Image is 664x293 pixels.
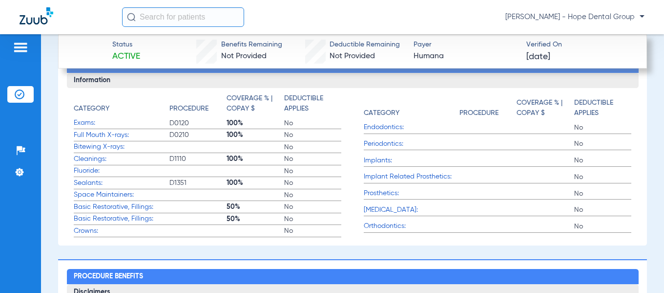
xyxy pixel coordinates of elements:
[169,130,227,140] span: D0210
[284,130,342,140] span: No
[74,154,169,164] span: Cleanings:
[517,93,574,122] app-breakdown-title: Coverage % | Copay $
[364,205,459,215] span: [MEDICAL_DATA]:
[227,93,284,117] app-breakdown-title: Coverage % | Copay $
[74,166,169,176] span: Fluoride:
[13,42,28,53] img: hamburger-icon
[169,118,227,128] span: D0120
[227,202,284,212] span: 50%
[221,40,282,50] span: Benefits Remaining
[364,188,459,199] span: Prosthetics:
[364,108,399,118] h4: Category
[364,172,459,182] span: Implant Related Prosthetics:
[615,246,664,293] iframe: Chat Widget
[330,52,375,60] span: Not Provided
[574,189,632,199] span: No
[74,226,169,236] span: Crowns:
[505,12,644,22] span: [PERSON_NAME] - Hope Dental Group
[414,40,518,50] span: Payer
[112,40,140,50] span: Status
[169,93,227,117] app-breakdown-title: Procedure
[67,73,639,89] h3: Information
[221,52,267,60] span: Not Provided
[227,178,284,188] span: 100%
[284,142,342,152] span: No
[169,178,227,188] span: D1351
[574,205,632,215] span: No
[574,98,626,118] h4: Deductible Applies
[284,118,342,128] span: No
[364,221,459,231] span: Orthodontics:
[526,51,550,63] span: [DATE]
[284,202,342,212] span: No
[74,130,169,140] span: Full Mouth X-rays:
[284,178,342,188] span: No
[74,93,169,117] app-breakdown-title: Category
[517,98,569,118] h4: Coverage % | Copay $
[74,118,169,128] span: Exams:
[227,154,284,164] span: 100%
[284,93,336,114] h4: Deductible Applies
[227,93,279,114] h4: Coverage % | Copay $
[364,122,459,133] span: Endodontics:
[574,222,632,231] span: No
[330,40,400,50] span: Deductible Remaining
[227,214,284,224] span: 50%
[574,123,632,133] span: No
[459,108,498,118] h4: Procedure
[574,93,632,122] app-breakdown-title: Deductible Applies
[574,156,632,165] span: No
[284,226,342,236] span: No
[364,156,459,166] span: Implants:
[122,7,244,27] input: Search for patients
[67,269,639,285] h2: Procedure Benefits
[364,93,459,122] app-breakdown-title: Category
[574,172,632,182] span: No
[74,214,169,224] span: Basic Restorative, Fillings:
[227,118,284,128] span: 100%
[284,190,342,200] span: No
[74,202,169,212] span: Basic Restorative, Fillings:
[574,139,632,149] span: No
[127,13,136,22] img: Search Icon
[284,154,342,164] span: No
[112,50,140,63] span: Active
[284,214,342,224] span: No
[74,104,109,114] h4: Category
[169,154,227,164] span: D1110
[526,40,631,50] span: Verified On
[74,190,169,200] span: Space Maintainers:
[284,166,342,176] span: No
[74,178,169,188] span: Sealants:
[284,93,342,117] app-breakdown-title: Deductible Applies
[227,130,284,140] span: 100%
[74,142,169,152] span: Bitewing X-rays:
[20,7,53,24] img: Zuub Logo
[459,93,517,122] app-breakdown-title: Procedure
[414,50,518,63] span: Humana
[364,139,459,149] span: Periodontics:
[169,104,208,114] h4: Procedure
